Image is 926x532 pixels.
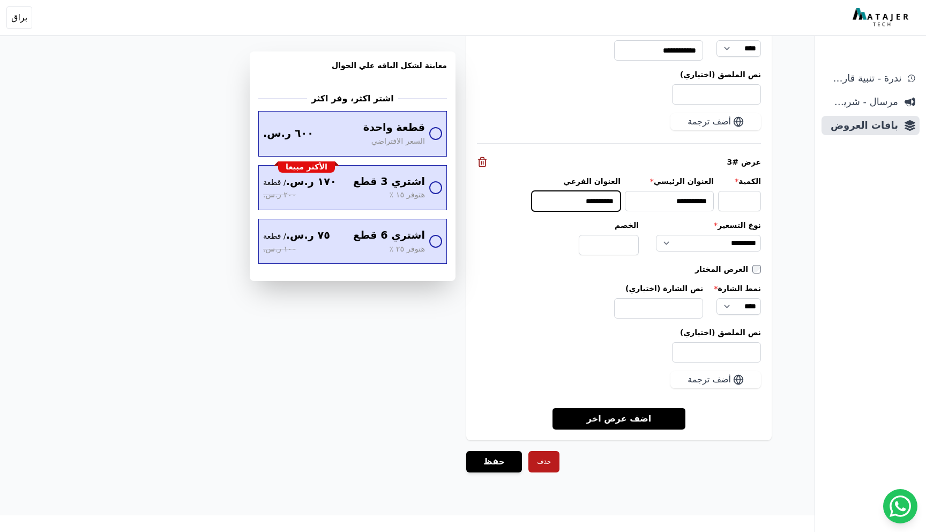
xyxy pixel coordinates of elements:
[263,228,330,243] span: ٧٥ ر.س.
[688,115,731,128] span: أضف ترجمة
[477,69,761,80] label: نص الملصق (اختياري)
[311,92,393,105] h2: اشتر اكثر، وفر اكثر
[363,120,425,136] span: قطعة واحدة
[826,71,901,86] span: ندرة - تنبية قارب علي النفاذ
[695,264,752,275] label: العرض المختار
[670,371,761,388] button: أضف ترجمة
[353,228,425,243] span: اشتري 6 قطع
[11,11,27,24] span: براق
[263,243,296,255] span: ١٠٠ ر.س.
[263,189,296,201] span: ٢٠٠ ر.س.
[466,451,522,472] button: حفظ
[263,232,286,240] bdi: / قطعة
[718,176,761,187] label: الكمية
[670,113,761,130] button: أضف ترجمة
[826,94,898,109] span: مرسال - شريط دعاية
[477,327,761,338] label: نص الملصق (اختياري)
[258,60,447,84] h3: معاينة لشكل الباقه علي الجوال
[477,157,761,167] div: عرض #3
[528,451,559,472] button: حذف
[263,178,286,187] bdi: / قطعة
[263,174,337,190] span: ١٧٠ ر.س.
[688,373,731,386] span: أضف ترجمة
[656,220,761,231] label: نوع التسعير
[389,189,425,201] span: هتوفر ١٥ ٪
[714,283,761,294] label: نمط الشارة
[389,243,425,255] span: هتوفر ٢٥ ٪
[614,283,703,294] label: نص الشارة (اختياري)
[625,176,714,187] label: العنوان الرئيسي
[353,174,425,190] span: اشتري 3 قطع
[532,176,621,187] label: العنوان الفرعي
[826,118,898,133] span: باقات العروض
[263,126,313,142] span: ٦٠٠ ر.س.
[6,6,32,29] button: براق
[853,8,911,27] img: MatajerTech Logo
[371,136,425,147] span: السعر الافتراضي
[278,161,335,173] div: الأكثر مبيعا
[552,408,686,430] a: اضف عرض اخر
[579,220,639,231] label: الخصم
